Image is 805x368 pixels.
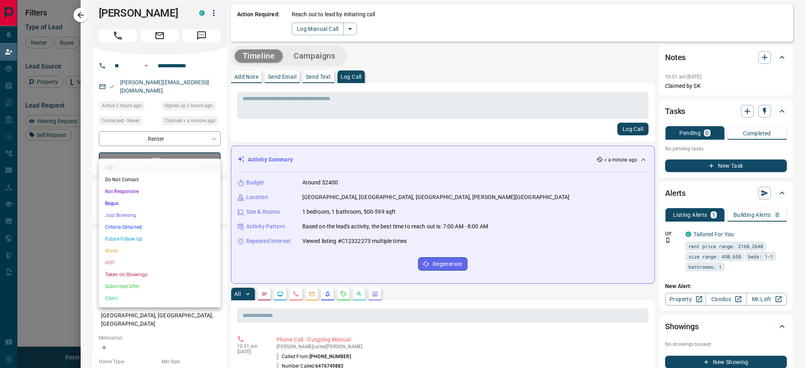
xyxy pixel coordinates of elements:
li: Do Not Contact [99,174,221,186]
li: Future Follow Up [99,233,221,245]
li: Bogus [99,197,221,209]
li: Criteria Obtained [99,221,221,233]
li: HOT [99,257,221,269]
li: Just Browsing [99,209,221,221]
li: Submitted Offer [99,281,221,292]
li: Client [99,292,221,304]
li: Not Responsive [99,186,221,197]
li: Taken on Showings [99,269,221,281]
li: Warm [99,245,221,257]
